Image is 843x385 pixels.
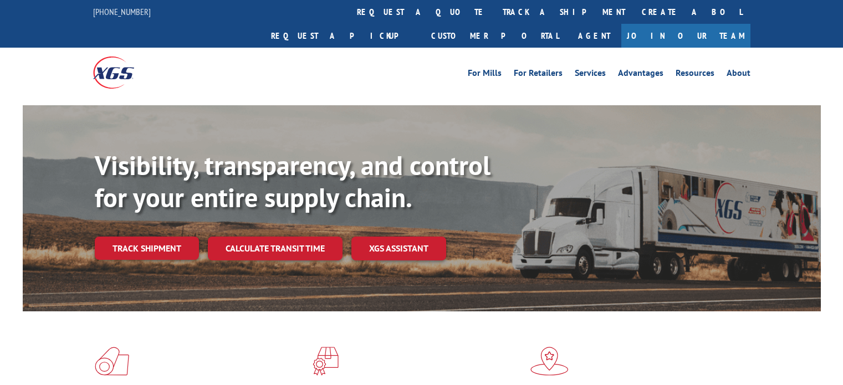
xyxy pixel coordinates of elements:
[468,69,502,81] a: For Mills
[423,24,567,48] a: Customer Portal
[567,24,621,48] a: Agent
[93,6,151,17] a: [PHONE_NUMBER]
[351,237,446,260] a: XGS ASSISTANT
[575,69,606,81] a: Services
[95,237,199,260] a: Track shipment
[95,148,491,214] b: Visibility, transparency, and control for your entire supply chain.
[208,237,343,260] a: Calculate transit time
[727,69,750,81] a: About
[313,347,339,376] img: xgs-icon-focused-on-flooring-red
[263,24,423,48] a: Request a pickup
[530,347,569,376] img: xgs-icon-flagship-distribution-model-red
[676,69,714,81] a: Resources
[95,347,129,376] img: xgs-icon-total-supply-chain-intelligence-red
[621,24,750,48] a: Join Our Team
[618,69,663,81] a: Advantages
[514,69,563,81] a: For Retailers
